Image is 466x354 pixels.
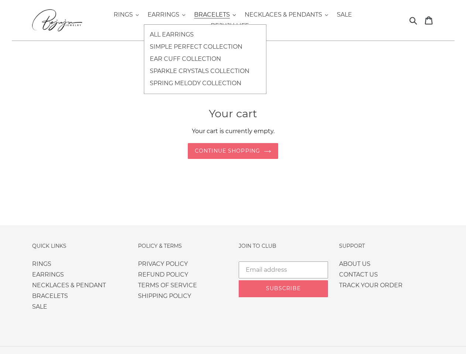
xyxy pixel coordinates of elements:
[138,242,208,250] p: POLICY & TERMS
[150,67,249,75] span: SPARKLE CRYSTALS COLLECTION
[110,9,142,20] button: RINGS
[339,271,378,278] a: CONTACT US
[32,242,117,250] p: QUICK LINKS
[138,282,197,289] a: TERMS OF SERVICE
[32,303,47,310] a: SALE
[144,77,255,90] a: SPRING MELODY COLLECTION
[144,29,255,41] a: ALL EARRINGS
[32,292,68,299] a: BRACELETS
[241,9,332,20] button: NECKLACES & PENDANTS
[144,9,189,20] button: EARRINGS
[32,282,106,289] a: NECKLACES & PENDANT
[190,9,239,20] button: BRACELETS
[266,285,301,292] span: Subscribe
[194,11,230,18] span: BRACELETS
[144,65,255,77] a: SPARKLE CRYSTALS COLLECTION
[52,107,414,120] h1: Your cart
[32,260,51,267] a: RINGS
[245,11,322,18] span: NECKLACES & PENDANTS
[144,41,255,53] a: SIMPLE PERFECT COLLECTION
[138,260,188,267] a: PRIVACY POLICY
[211,22,249,29] span: BEJUJU LIFE
[138,271,188,278] a: REFUND POLICY
[239,280,328,297] button: Subscribe
[52,126,414,136] p: Your cart is currently empty.
[150,31,194,38] span: ALL EARRINGS
[150,80,241,87] span: SPRING MELODY COLLECTION
[339,260,370,267] a: ABOUT US
[114,11,133,18] span: RINGS
[150,55,221,63] span: EAR CUFF COLLECTION
[337,11,352,18] span: SALE
[207,20,259,31] button: BEJUJU LIFE
[32,9,90,31] img: Bejuju
[138,292,191,299] a: SHIPPING POLICY
[239,261,328,278] input: Email address
[144,53,255,65] a: EAR CUFF COLLECTION
[188,143,278,159] a: Continue shopping
[148,11,179,18] span: EARRINGS
[32,271,64,278] a: EARRINGS
[339,242,403,250] p: SUPPORT
[150,43,242,51] span: SIMPLE PERFECT COLLECTION
[333,9,356,20] a: SALE
[339,282,403,289] a: TRACK YOUR ORDER
[239,242,328,250] p: JOIN TO CLUB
